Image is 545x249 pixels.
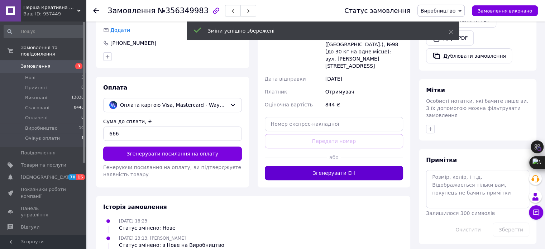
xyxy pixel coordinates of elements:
[81,75,84,81] span: 3
[426,210,495,216] span: Залишилося 300 символів
[21,186,66,199] span: Показники роботи компанії
[81,115,84,121] span: 0
[79,125,84,131] span: 10
[103,203,167,210] span: Історія замовлення
[265,166,403,180] button: Згенерувати ЕН
[107,6,156,15] span: Замовлення
[119,236,186,241] span: [DATE] 23:13, [PERSON_NAME]
[324,98,405,111] div: 844 ₴
[110,27,130,33] span: Додати
[529,205,543,220] button: Чат з покупцем
[103,147,242,161] button: Згенерувати посилання на оплату
[25,85,47,91] span: Прийняті
[426,48,512,63] button: Дублювати замовлення
[478,8,532,14] span: Замовлення виконано
[21,150,56,156] span: Повідомлення
[158,6,209,15] span: №356349983
[265,117,403,131] input: Номер експрес-накладної
[81,85,84,91] span: 0
[21,44,86,57] span: Замовлення та повідомлення
[119,241,224,249] div: Статус змінено: з Нове на Виробництво
[25,95,47,101] span: Виконані
[327,154,341,161] span: або
[265,76,306,82] span: Дата відправки
[21,162,66,168] span: Товари та послуги
[426,98,528,118] span: Особисті нотатки, які бачите лише ви. З їх допомогою можна фільтрувати замовлення
[324,31,405,72] div: м. [GEOGRAPHIC_DATA] ([GEOGRAPHIC_DATA].), №98 (до 30 кг на одне місце): вул. [PERSON_NAME][STREE...
[265,89,287,95] span: Платник
[74,105,84,111] span: 8448
[25,125,58,131] span: Виробництво
[25,135,60,142] span: Очікує оплати
[68,174,76,180] span: 70
[25,115,48,121] span: Оплачені
[110,39,157,47] div: [PHONE_NUMBER]
[23,11,86,17] div: Ваш ID: 957449
[21,63,51,70] span: Замовлення
[472,5,538,16] button: Замовлення виконано
[75,63,82,69] span: 3
[23,4,77,11] span: Перша Креативна Мануфактура PERFECTUS - Виробництво одягу і декору з 3D принтами на замовлення
[119,224,176,231] div: Статус змінено: Нове
[25,105,49,111] span: Скасовані
[21,205,66,218] span: Панель управління
[25,75,35,81] span: Нові
[120,101,227,109] span: Оплата картою Visa, Mastercard - WayForPay
[344,7,410,14] div: Статус замовлення
[426,157,457,163] span: Примітки
[76,174,85,180] span: 15
[93,7,99,14] div: Повернутися назад
[21,224,39,230] span: Відгуки
[265,102,313,107] span: Оціночна вартість
[324,85,405,98] div: Отримувач
[81,135,84,142] span: 1
[103,84,127,91] span: Оплата
[71,95,84,101] span: 13830
[324,72,405,85] div: [DATE]
[208,27,431,34] div: Зміни успішно збережені
[119,219,147,224] span: [DATE] 18:23
[103,164,241,177] span: Генеруючи посилання на оплату, ви підтверджуєте наявність товару
[4,25,85,38] input: Пошук
[421,8,456,14] span: Виробництво
[21,174,74,181] span: [DEMOGRAPHIC_DATA]
[103,119,152,124] label: Сума до сплати, ₴
[426,87,445,94] span: Мітки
